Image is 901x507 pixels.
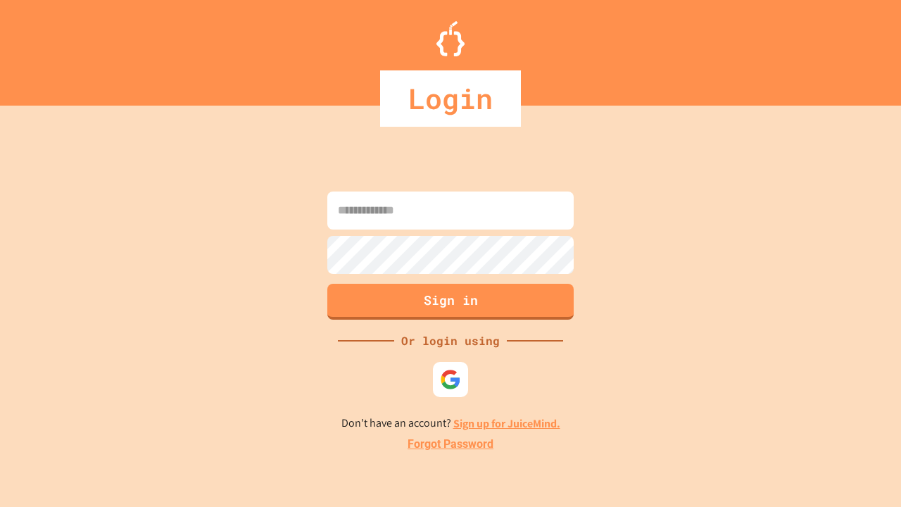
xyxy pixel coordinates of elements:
[380,70,521,127] div: Login
[341,415,560,432] p: Don't have an account?
[453,416,560,431] a: Sign up for JuiceMind.
[408,436,493,453] a: Forgot Password
[394,332,507,349] div: Or login using
[440,369,461,390] img: google-icon.svg
[436,21,465,56] img: Logo.svg
[327,284,574,320] button: Sign in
